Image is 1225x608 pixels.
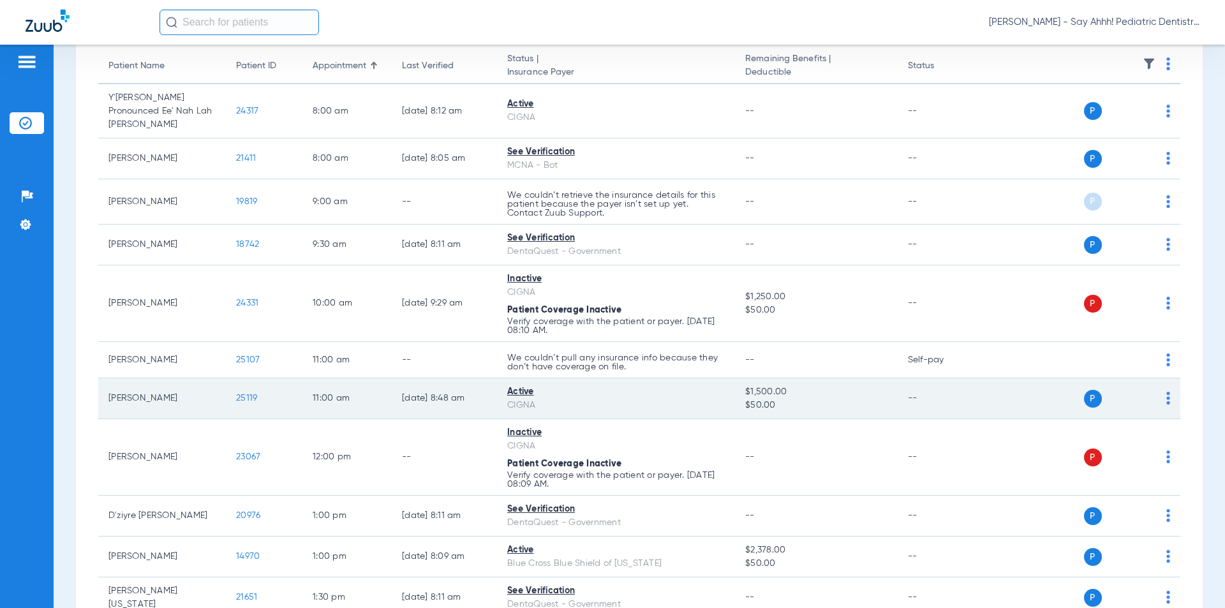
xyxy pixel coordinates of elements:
[313,59,366,73] div: Appointment
[507,399,725,412] div: CIGNA
[17,54,37,70] img: hamburger-icon
[98,138,226,179] td: [PERSON_NAME]
[302,265,392,342] td: 10:00 AM
[236,593,257,602] span: 21651
[745,304,887,317] span: $50.00
[745,154,755,163] span: --
[507,385,725,399] div: Active
[1084,193,1102,211] span: P
[392,496,497,537] td: [DATE] 8:11 AM
[1166,105,1170,117] img: group-dot-blue.svg
[507,272,725,286] div: Inactive
[302,225,392,265] td: 9:30 AM
[1084,102,1102,120] span: P
[236,299,258,308] span: 24331
[507,544,725,557] div: Active
[507,584,725,598] div: See Verification
[898,179,984,225] td: --
[236,452,260,461] span: 23067
[898,265,984,342] td: --
[745,399,887,412] span: $50.00
[898,419,984,496] td: --
[1084,449,1102,466] span: P
[745,107,755,115] span: --
[507,557,725,570] div: Blue Cross Blue Shield of [US_STATE]
[236,197,257,206] span: 19819
[160,10,319,35] input: Search for patients
[1166,297,1170,309] img: group-dot-blue.svg
[745,385,887,399] span: $1,500.00
[402,59,487,73] div: Last Verified
[302,419,392,496] td: 12:00 PM
[898,378,984,419] td: --
[302,496,392,537] td: 1:00 PM
[507,471,725,489] p: Verify coverage with the patient or payer. [DATE] 08:09 AM.
[745,355,755,364] span: --
[236,154,256,163] span: 21411
[392,265,497,342] td: [DATE] 9:29 AM
[745,66,887,79] span: Deductible
[507,353,725,371] p: We couldn’t pull any insurance info because they don’t have coverage on file.
[108,59,165,73] div: Patient Name
[1084,295,1102,313] span: P
[898,537,984,577] td: --
[497,48,735,84] th: Status |
[392,419,497,496] td: --
[1161,547,1225,608] iframe: Chat Widget
[302,378,392,419] td: 11:00 AM
[1084,150,1102,168] span: P
[98,537,226,577] td: [PERSON_NAME]
[392,225,497,265] td: [DATE] 8:11 AM
[507,459,621,468] span: Patient Coverage Inactive
[898,84,984,138] td: --
[507,516,725,530] div: DentaQuest - Government
[507,111,725,124] div: CIGNA
[392,378,497,419] td: [DATE] 8:48 AM
[745,290,887,304] span: $1,250.00
[507,159,725,172] div: MCNA - Bot
[898,138,984,179] td: --
[402,59,454,73] div: Last Verified
[1084,548,1102,566] span: P
[98,419,226,496] td: [PERSON_NAME]
[1143,57,1155,70] img: filter.svg
[392,179,497,225] td: --
[1084,589,1102,607] span: P
[898,496,984,537] td: --
[507,426,725,440] div: Inactive
[302,138,392,179] td: 8:00 AM
[1166,57,1170,70] img: group-dot-blue.svg
[1166,353,1170,366] img: group-dot-blue.svg
[507,306,621,315] span: Patient Coverage Inactive
[507,98,725,111] div: Active
[98,496,226,537] td: D'ziyre [PERSON_NAME]
[98,378,226,419] td: [PERSON_NAME]
[507,286,725,299] div: CIGNA
[507,440,725,453] div: CIGNA
[507,66,725,79] span: Insurance Payer
[507,232,725,245] div: See Verification
[392,84,497,138] td: [DATE] 8:12 AM
[1166,450,1170,463] img: group-dot-blue.svg
[898,342,984,378] td: Self-pay
[313,59,382,73] div: Appointment
[1084,507,1102,525] span: P
[1084,390,1102,408] span: P
[898,225,984,265] td: --
[26,10,70,32] img: Zuub Logo
[1166,238,1170,251] img: group-dot-blue.svg
[507,503,725,516] div: See Verification
[745,557,887,570] span: $50.00
[745,240,755,249] span: --
[1166,392,1170,404] img: group-dot-blue.svg
[98,225,226,265] td: [PERSON_NAME]
[1166,152,1170,165] img: group-dot-blue.svg
[1084,236,1102,254] span: P
[1166,195,1170,208] img: group-dot-blue.svg
[302,342,392,378] td: 11:00 AM
[745,593,755,602] span: --
[236,240,259,249] span: 18742
[98,342,226,378] td: [PERSON_NAME]
[236,355,260,364] span: 25107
